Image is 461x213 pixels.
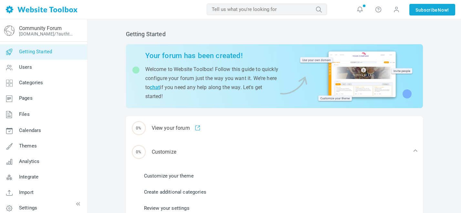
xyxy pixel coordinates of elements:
span: 0% [132,121,146,135]
a: Community Forum [19,25,62,31]
span: Getting Started [19,49,52,55]
span: Categories [19,80,43,86]
span: Pages [19,95,33,101]
p: Welcome to Website Toolbox! Follow this guide to quickly configure your forum just the way you wa... [145,65,279,101]
h2: Your forum has been created! [145,51,279,60]
span: Files [19,111,30,117]
a: Review your settings [144,205,190,212]
img: globe-icon.png [4,25,15,36]
span: Settings [19,205,37,211]
span: Analytics [19,158,39,164]
span: Now! [438,6,449,14]
span: Users [19,64,32,70]
span: Themes [19,143,37,149]
span: 0% [132,145,146,159]
h2: Getting Started [126,31,423,38]
span: Integrate [19,174,38,180]
div: View your forum [126,116,423,140]
div: Customize [126,140,423,164]
a: 0% View your forum [126,116,423,140]
input: Tell us what you're looking for [207,4,327,15]
a: SubscribeNow! [409,4,455,15]
span: Calendars [19,127,41,133]
a: chat [150,84,160,90]
a: Create additional categories [144,188,206,196]
a: [DOMAIN_NAME]/?authtoken=81b1b4114bd79f3ade0832e7d80cf264&rememberMe=1 [19,31,75,36]
span: Import [19,189,34,195]
a: Customize your theme [144,172,194,179]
